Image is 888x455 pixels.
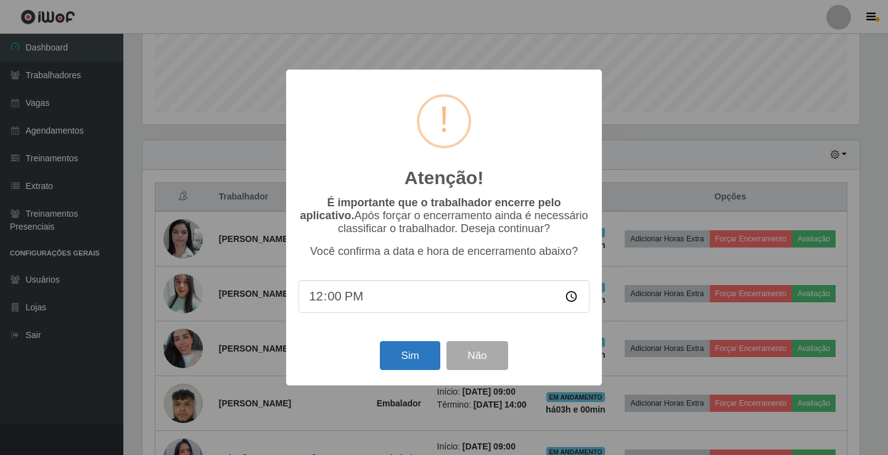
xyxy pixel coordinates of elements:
button: Não [446,341,508,370]
b: É importante que o trabalhador encerre pelo aplicativo. [300,196,561,222]
p: Após forçar o encerramento ainda é necessário classificar o trabalhador. Deseja continuar? [298,196,590,235]
h2: Atenção! [405,167,483,189]
p: Você confirma a data e hora de encerramento abaixo? [298,245,590,258]
button: Sim [380,341,440,370]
